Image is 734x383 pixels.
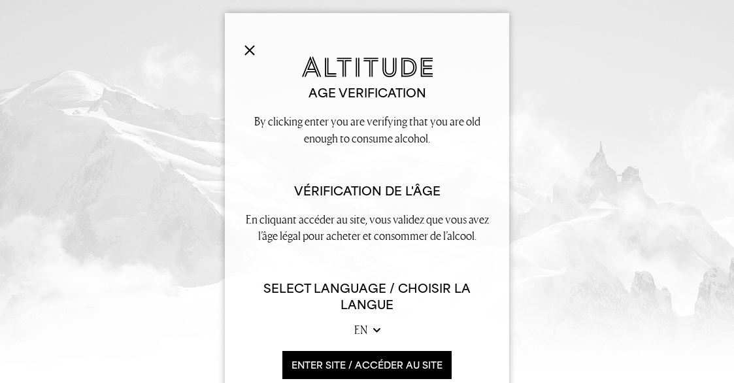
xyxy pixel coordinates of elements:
[244,85,490,101] h2: Age verification
[244,280,490,313] h6: Select Language / Choisir la langue
[302,56,433,76] img: Altitude Gin
[244,211,490,244] p: En cliquant accéder au site, vous validez que vous avez l’âge légal pour acheter et consommer de ...
[244,183,490,199] h2: Vérification de l'âge
[244,45,255,56] img: Close
[282,351,452,379] button: ENTER SITE / accéder au site
[244,113,490,146] p: By clicking enter you are verifying that you are old enough to consume alcohol.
